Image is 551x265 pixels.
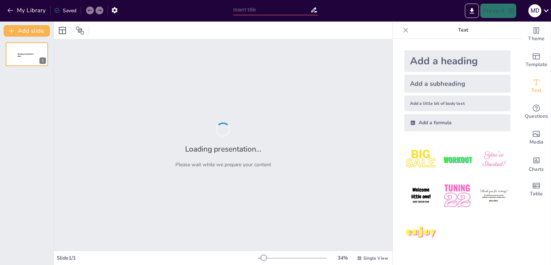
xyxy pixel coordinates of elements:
div: Add a subheading [404,75,510,93]
span: Questions [525,112,548,120]
h2: Loading presentation... [185,144,262,154]
div: Add text boxes [522,73,551,99]
img: 5.jpeg [441,179,474,213]
span: Text [531,87,541,94]
span: Charts [529,166,544,173]
button: Add slide [4,25,50,37]
img: 7.jpeg [404,216,438,249]
div: Layout [57,25,68,36]
img: 4.jpeg [404,179,438,213]
img: 2.jpeg [441,143,474,176]
div: Saved [54,7,76,14]
button: Export to PowerPoint [465,4,479,18]
span: Template [526,61,547,69]
div: Add charts and graphs [522,151,551,177]
div: Change the overall theme [522,22,551,47]
div: Add ready made slides [522,47,551,73]
div: 1 [6,42,48,66]
span: Media [529,138,543,146]
span: Table [530,190,543,198]
div: 1 [39,57,46,64]
div: Add a formula [404,114,510,131]
img: 6.jpeg [477,179,510,213]
button: M D [528,4,541,18]
p: Text [411,22,515,39]
span: Theme [528,35,545,43]
button: Present [480,4,516,18]
input: Insert title [233,5,310,15]
span: Sendsteps presentation editor [18,53,34,57]
p: Please wait while we prepare your content [175,161,271,168]
div: Add a table [522,177,551,203]
span: Single View [363,255,388,261]
div: M D [528,4,541,17]
div: 34 % [334,255,351,261]
div: Add images, graphics, shapes or video [522,125,551,151]
div: Add a little bit of body text [404,96,510,111]
div: Add a heading [404,50,510,72]
img: 3.jpeg [477,143,510,176]
div: Get real-time input from your audience [522,99,551,125]
img: 1.jpeg [404,143,438,176]
div: Slide 1 / 1 [57,255,258,261]
button: My Library [5,5,49,16]
span: Position [76,26,84,35]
